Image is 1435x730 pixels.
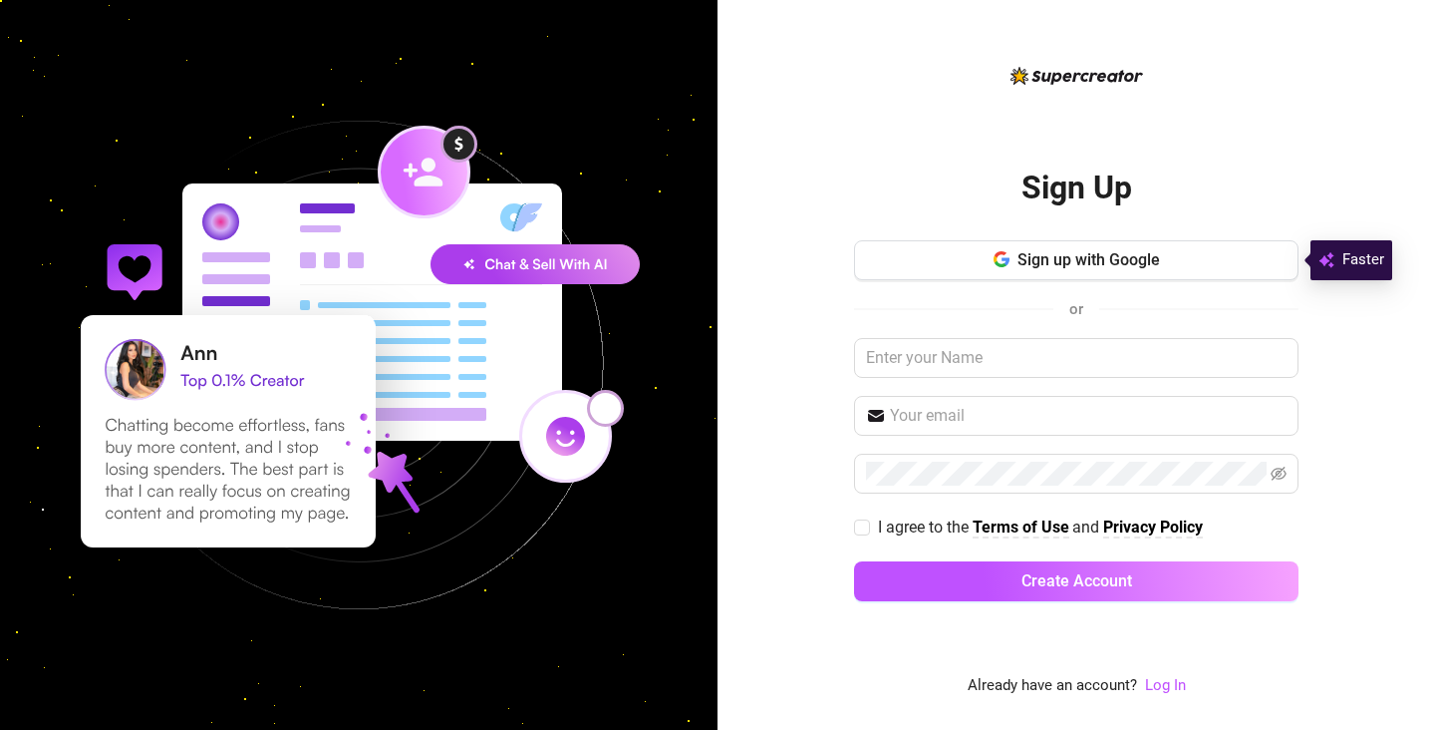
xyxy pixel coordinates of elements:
span: Create Account [1021,571,1132,590]
input: Your email [890,404,1287,428]
h2: Sign Up [1021,168,1132,208]
button: Create Account [854,561,1298,601]
img: logo-BBDzfeDw.svg [1010,67,1143,85]
span: I agree to the [878,518,973,537]
a: Terms of Use [973,518,1069,539]
button: Sign up with Google [854,240,1298,280]
img: svg%3e [1318,248,1334,272]
strong: Privacy Policy [1103,518,1203,537]
span: Already have an account? [968,674,1137,698]
input: Enter your Name [854,338,1298,378]
strong: Terms of Use [973,518,1069,537]
span: Sign up with Google [1017,250,1160,269]
a: Log In [1145,674,1186,698]
a: Log In [1145,676,1186,694]
a: Privacy Policy [1103,518,1203,539]
span: eye-invisible [1271,466,1287,482]
img: signup-background-D0MIrEPF.svg [14,20,704,710]
span: and [1072,518,1103,537]
span: or [1069,300,1083,318]
span: Faster [1342,248,1384,272]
